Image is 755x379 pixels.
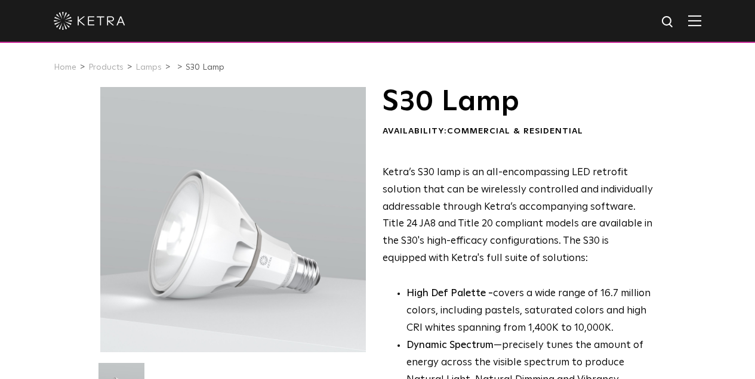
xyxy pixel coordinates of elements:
[383,126,654,138] div: Availability:
[383,167,653,263] span: Ketra’s S30 lamp is an all-encompassing LED retrofit solution that can be wirelessly controlled a...
[661,15,676,30] img: search icon
[186,63,224,72] a: S30 Lamp
[88,63,124,72] a: Products
[135,63,162,72] a: Lamps
[383,87,654,117] h1: S30 Lamp
[406,285,654,337] p: covers a wide range of 16.7 million colors, including pastels, saturated colors and high CRI whit...
[54,63,76,72] a: Home
[406,340,494,350] strong: Dynamic Spectrum
[406,288,493,299] strong: High Def Palette -
[447,127,583,135] span: Commercial & Residential
[54,12,125,30] img: ketra-logo-2019-white
[688,15,701,26] img: Hamburger%20Nav.svg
